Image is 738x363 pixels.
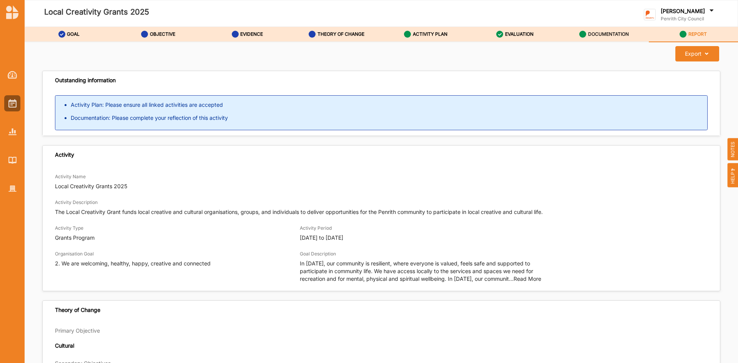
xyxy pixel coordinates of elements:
[300,275,509,282] span: recreation and for mental, physical and spiritual wellbeing. In [DATE], our communit
[413,31,447,37] label: ACTIVITY PLAN
[150,31,175,37] label: OBJECTIVE
[44,6,149,18] label: Local Creativity Grants 2025
[514,275,541,282] span: Read More
[71,101,707,109] li: Activity Plan: Please ensure all linked activities are accepted
[300,251,336,257] label: Goal Description
[55,260,300,267] p: 2. We are welcoming, healthy, happy, creative and connected
[240,31,263,37] label: EVIDENCE
[55,225,83,231] label: Activity Type
[300,268,533,274] span: participate in community life. We have access locally to the services and spaces we need for
[4,95,20,111] a: Activities
[55,307,100,313] div: Theory of Change
[675,46,719,61] button: Export
[55,151,74,158] div: Activity
[4,124,20,140] a: Reports
[8,99,17,108] img: Activities
[685,50,701,57] div: Export
[8,186,17,192] img: Organisation
[4,181,20,197] a: Organisation
[509,275,541,282] span: ...
[55,234,300,242] p: Grants Program
[8,128,17,135] img: Reports
[661,8,705,15] label: [PERSON_NAME]
[317,31,364,37] label: THEORY OF CHANGE
[55,182,708,190] p: Local Creativity Grants 2025
[688,31,707,37] label: REPORT
[55,199,98,206] label: Activity Description
[644,9,656,21] img: logo
[300,225,332,231] label: Activity Period
[4,152,20,168] a: Library
[55,174,86,180] label: Activity Name
[6,5,18,19] img: logo
[588,31,629,37] label: DOCUMENTATION
[661,16,715,22] label: Penrith City Council
[55,342,300,349] div: Cultural
[67,31,80,37] label: GOAL
[4,67,20,83] a: Dashboard
[8,71,17,79] img: Dashboard
[8,157,17,163] img: Library
[300,260,530,267] span: In [DATE], our community is resilient, where everyone is valued, feels safe and supported to
[55,327,708,334] div: Primary Objective
[505,31,534,37] label: EVALUATION
[71,114,707,122] li: Documentation: Please complete your reflection of this activity
[55,208,545,216] p: The Local Creativity Grant funds local creative and cultural organisations, groups, and individua...
[55,251,94,257] label: Organisation Goal
[300,234,545,242] p: [DATE] to [DATE]
[55,77,116,84] div: Outstanding information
